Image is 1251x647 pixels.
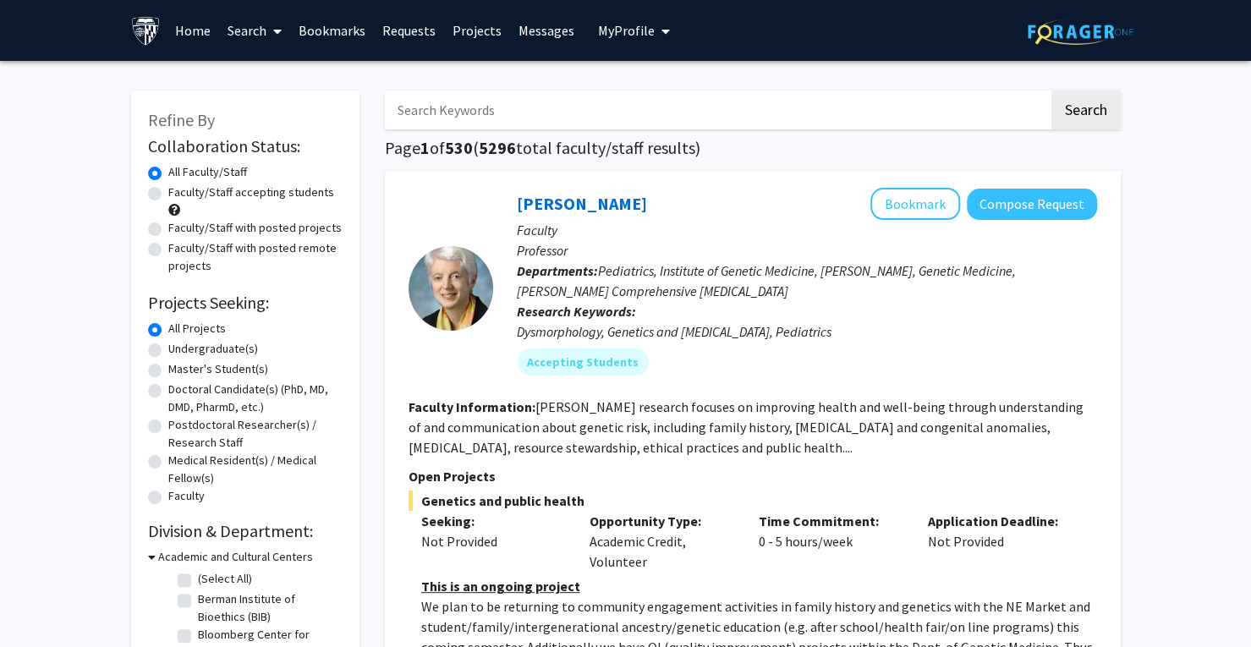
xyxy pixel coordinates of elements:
mat-chip: Accepting Students [517,348,649,376]
div: 0 - 5 hours/week [746,511,915,572]
h2: Division & Department: [148,521,343,541]
a: Requests [374,1,444,60]
b: Faculty Information: [409,398,535,415]
iframe: Chat [13,571,72,634]
h3: Academic and Cultural Centers [158,548,313,566]
label: All Faculty/Staff [168,163,247,181]
div: Not Provided [421,531,565,551]
fg-read-more: [PERSON_NAME] research focuses on improving health and well-being through understanding of and co... [409,398,1084,456]
label: Faculty/Staff with posted projects [168,219,342,237]
a: Home [167,1,219,60]
div: Not Provided [915,511,1084,572]
label: All Projects [168,320,226,337]
button: Compose Request to Joann Bodurtha [967,189,1097,220]
button: Search [1051,90,1121,129]
div: Dysmorphology, Genetics and [MEDICAL_DATA], Pediatrics [517,321,1097,342]
p: Seeking: [421,511,565,531]
p: Open Projects [409,466,1097,486]
b: Research Keywords: [517,303,636,320]
a: Bookmarks [290,1,374,60]
label: (Select All) [198,570,252,588]
span: 530 [445,137,473,158]
span: 1 [420,137,430,158]
span: 5296 [479,137,516,158]
span: Refine By [148,109,215,130]
p: Time Commitment: [759,511,903,531]
label: Undergraduate(s) [168,340,258,358]
span: Genetics and public health [409,491,1097,511]
label: Faculty/Staff with posted remote projects [168,239,343,275]
img: ForagerOne Logo [1028,19,1133,45]
p: Faculty [517,220,1097,240]
a: Search [219,1,290,60]
h1: Page of ( total faculty/staff results) [385,138,1121,158]
label: Master's Student(s) [168,360,268,378]
a: [PERSON_NAME] [517,193,647,214]
b: Departments: [517,262,598,279]
a: Projects [444,1,510,60]
h2: Collaboration Status: [148,136,343,156]
button: Add Joann Bodurtha to Bookmarks [870,188,960,220]
p: Application Deadline: [928,511,1072,531]
label: Faculty/Staff accepting students [168,184,334,201]
p: Opportunity Type: [590,511,733,531]
span: My Profile [598,22,655,39]
p: Professor [517,240,1097,260]
img: Johns Hopkins University Logo [131,16,161,46]
label: Postdoctoral Researcher(s) / Research Staff [168,416,343,452]
label: Berman Institute of Bioethics (BIB) [198,590,338,626]
input: Search Keywords [385,90,1049,129]
a: Messages [510,1,583,60]
label: Medical Resident(s) / Medical Fellow(s) [168,452,343,487]
h2: Projects Seeking: [148,293,343,313]
div: Academic Credit, Volunteer [577,511,746,572]
label: Faculty [168,487,205,505]
span: Pediatrics, Institute of Genetic Medicine, [PERSON_NAME], Genetic Medicine, [PERSON_NAME] Compreh... [517,262,1016,299]
label: Doctoral Candidate(s) (PhD, MD, DMD, PharmD, etc.) [168,381,343,416]
u: This is an ongoing project [421,578,580,595]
